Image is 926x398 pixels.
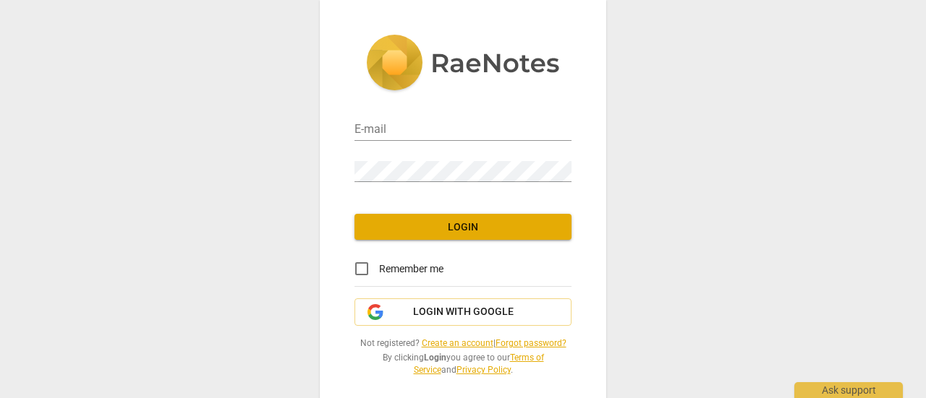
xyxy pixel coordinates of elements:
[354,298,572,326] button: Login with Google
[354,337,572,350] span: Not registered? |
[424,352,446,363] b: Login
[456,365,511,375] a: Privacy Policy
[422,338,493,348] a: Create an account
[413,305,514,319] span: Login with Google
[354,352,572,376] span: By clicking you agree to our and .
[414,352,544,375] a: Terms of Service
[496,338,566,348] a: Forgot password?
[366,220,560,235] span: Login
[794,382,903,398] div: Ask support
[379,261,443,277] span: Remember me
[354,214,572,240] button: Login
[366,35,560,94] img: 5ac2273c67554f335776073100b6d88f.svg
